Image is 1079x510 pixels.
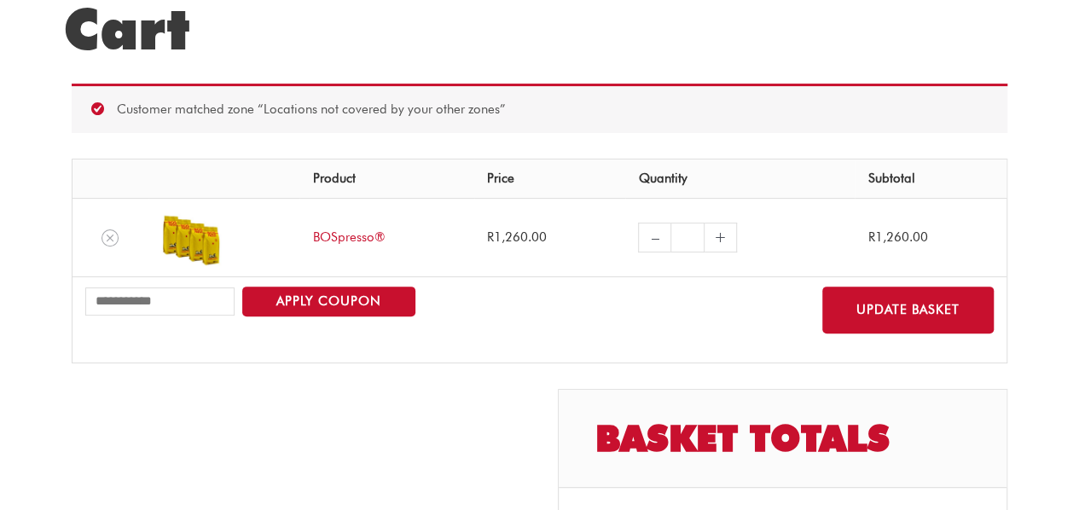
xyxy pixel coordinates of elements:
[102,229,119,246] a: Remove BOSpresso® from cart
[867,229,874,245] span: R
[242,287,415,316] button: Apply coupon
[299,159,473,199] th: Product
[638,223,670,252] a: –
[855,159,1006,199] th: Subtotal
[625,159,855,199] th: Quantity
[161,208,221,268] img: BOSpresso®
[822,287,994,333] button: Update basket
[72,84,1007,133] div: Customer matched zone “Locations not covered by your other zones”
[474,159,626,199] th: Price
[559,390,1006,487] h2: Basket totals
[487,229,547,245] bdi: 1,260.00
[670,223,704,252] input: Product quantity
[705,223,737,252] a: +
[867,229,927,245] bdi: 1,260.00
[312,229,385,245] a: BOSpresso®
[487,229,494,245] span: R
